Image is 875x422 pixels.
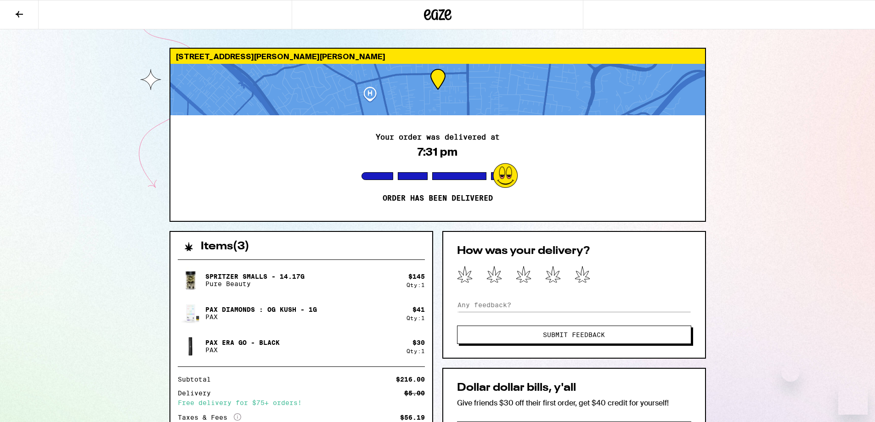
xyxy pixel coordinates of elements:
div: [STREET_ADDRESS][PERSON_NAME][PERSON_NAME] [170,49,705,64]
div: Qty: 1 [406,315,425,321]
img: Pax Diamonds : OG Kush - 1g [178,300,203,326]
h2: Your order was delivered at [376,134,500,141]
iframe: Button to launch messaging window [838,385,868,415]
div: Qty: 1 [406,348,425,354]
div: Free delivery for $75+ orders! [178,399,425,406]
button: Submit Feedback [457,326,691,344]
iframe: Close message [781,363,800,382]
h2: How was your delivery? [457,246,691,257]
p: Spritzer Smalls - 14.17g [205,273,305,280]
div: $216.00 [396,376,425,383]
div: $ 41 [412,306,425,313]
div: Taxes & Fees [178,413,241,422]
p: PAX [205,313,317,321]
p: Pax Diamonds : OG Kush - 1g [205,306,317,313]
p: Order has been delivered [383,194,493,203]
div: $ 30 [412,339,425,346]
div: $5.00 [404,390,425,396]
div: $ 145 [408,273,425,280]
div: Qty: 1 [406,282,425,288]
p: PAX [205,346,280,354]
img: Spritzer Smalls - 14.17g [178,267,203,293]
div: 7:31 pm [418,146,457,158]
p: Give friends $30 off their first order, get $40 credit for yourself! [457,398,691,408]
p: Pure Beauty [205,280,305,287]
h2: Items ( 3 ) [201,241,249,252]
p: PAX Era Go - Black [205,339,280,346]
h2: Dollar dollar bills, y'all [457,383,691,394]
img: PAX Era Go - Black [178,333,203,359]
div: Subtotal [178,376,217,383]
input: Any feedback? [457,298,691,312]
div: $56.19 [400,414,425,421]
div: Delivery [178,390,217,396]
span: Submit Feedback [543,332,605,338]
